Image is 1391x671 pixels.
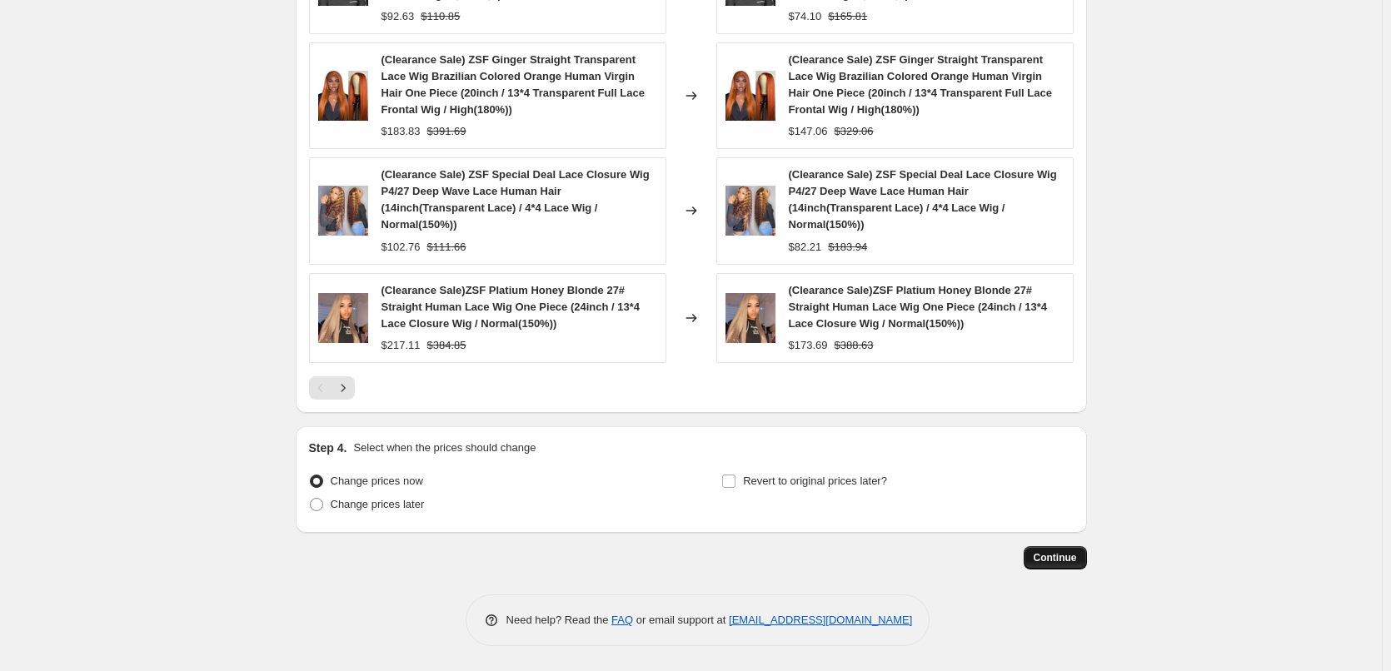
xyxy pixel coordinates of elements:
span: $391.69 [427,125,466,137]
span: (Clearance Sale) ZSF Ginger Straight Transparent Lace Wig Brazilian Colored Orange Human Virgin H... [789,53,1052,116]
span: $165.81 [828,10,867,22]
button: Continue [1024,546,1087,569]
span: Change prices now [331,475,423,487]
span: (Clearance Sale)ZSF Platium Honey Blonde 27# Straight Human Lace Wig One Piece (24inch / 13*4 Lac... [789,284,1048,330]
span: Change prices later [331,498,425,510]
button: Next [332,376,355,400]
img: 0bf9e7c168e0a0ac_80x.jpg [318,71,368,121]
span: $147.06 [789,125,828,137]
a: [EMAIL_ADDRESS][DOMAIN_NAME] [729,614,912,626]
span: $102.76 [381,241,421,253]
span: (Clearance Sale) ZSF Special Deal Lace Closure Wig P4/27 Deep Wave Lace Human Hair (14inch(Transp... [381,168,650,231]
span: Revert to original prices later? [743,475,887,487]
img: 2_JHHS_9_J_Y_LUZ8WR-1_4a457e8c-7b3a-439c-bf49-d7714092c0ef_80x.jpg [725,293,775,343]
span: Continue [1034,551,1077,564]
span: $74.10 [789,10,822,22]
img: 2_JHHS_9_J_Y_LUZ8WR-1_4a457e8c-7b3a-439c-bf49-d7714092c0ef_80x.jpg [318,293,368,343]
span: Need help? Read the [506,614,612,626]
span: $183.83 [381,125,421,137]
span: or email support at [633,614,729,626]
img: 0bf9e7c168e0a0ac_80x.jpg [725,71,775,121]
h2: Step 4. [309,440,347,456]
span: (Clearance Sale) ZSF Ginger Straight Transparent Lace Wig Brazilian Colored Orange Human Virgin H... [381,53,645,116]
span: $384.85 [427,339,466,351]
img: QQ_20240411150506_80x.png [318,186,368,236]
span: $388.63 [835,339,874,351]
span: $111.66 [427,241,466,253]
a: FAQ [611,614,633,626]
span: (Clearance Sale)ZSF Platium Honey Blonde 27# Straight Human Lace Wig One Piece (24inch / 13*4 Lac... [381,284,641,330]
span: $329.06 [835,125,874,137]
span: $110.85 [421,10,460,22]
nav: Pagination [309,376,355,400]
p: Select when the prices should change [353,440,536,456]
span: $82.21 [789,241,822,253]
span: $173.69 [789,339,828,351]
img: QQ_20240411150506_80x.png [725,186,775,236]
span: $183.94 [828,241,867,253]
span: $92.63 [381,10,415,22]
span: (Clearance Sale) ZSF Special Deal Lace Closure Wig P4/27 Deep Wave Lace Human Hair (14inch(Transp... [789,168,1057,231]
span: $217.11 [381,339,421,351]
